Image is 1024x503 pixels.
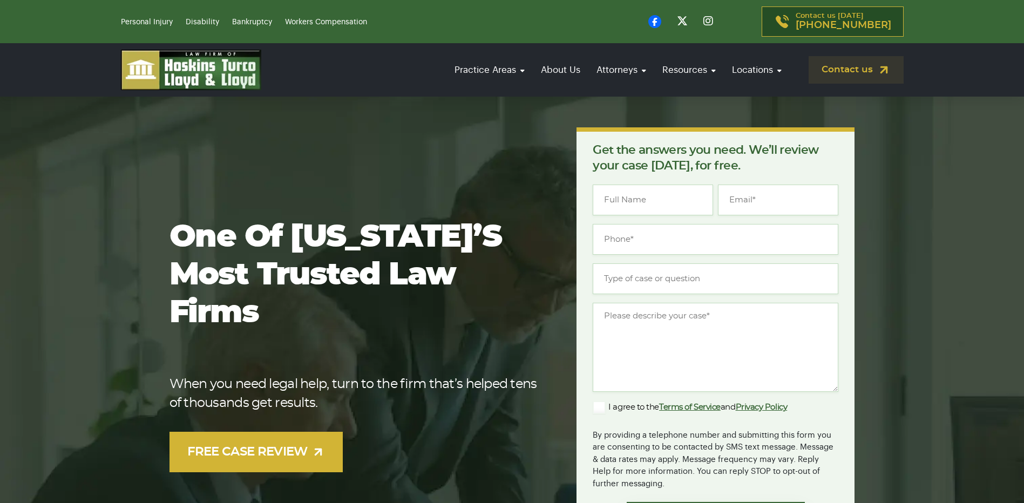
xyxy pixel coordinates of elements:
p: Contact us [DATE] [796,12,891,31]
a: Disability [186,18,219,26]
input: Type of case or question [593,263,838,294]
a: Terms of Service [659,403,721,411]
input: Phone* [593,224,838,255]
span: [PHONE_NUMBER] [796,20,891,31]
a: Practice Areas [449,55,530,85]
a: FREE CASE REVIEW [169,432,343,472]
a: Resources [657,55,721,85]
input: Full Name [593,185,713,215]
a: About Us [535,55,586,85]
a: Contact us [809,56,904,84]
label: I agree to the and [593,401,787,414]
h1: One of [US_STATE]’s most trusted law firms [169,219,542,332]
a: Personal Injury [121,18,173,26]
img: arrow-up-right-light.svg [311,445,325,459]
a: Bankruptcy [232,18,272,26]
a: Workers Compensation [285,18,367,26]
a: Privacy Policy [736,403,788,411]
p: Get the answers you need. We’ll review your case [DATE], for free. [593,142,838,174]
p: When you need legal help, turn to the firm that’s helped tens of thousands get results. [169,375,542,413]
img: logo [121,50,261,90]
a: Attorneys [591,55,652,85]
a: Locations [727,55,787,85]
a: Contact us [DATE][PHONE_NUMBER] [762,6,904,37]
div: By providing a telephone number and submitting this form you are consenting to be contacted by SM... [593,423,838,491]
input: Email* [718,185,838,215]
